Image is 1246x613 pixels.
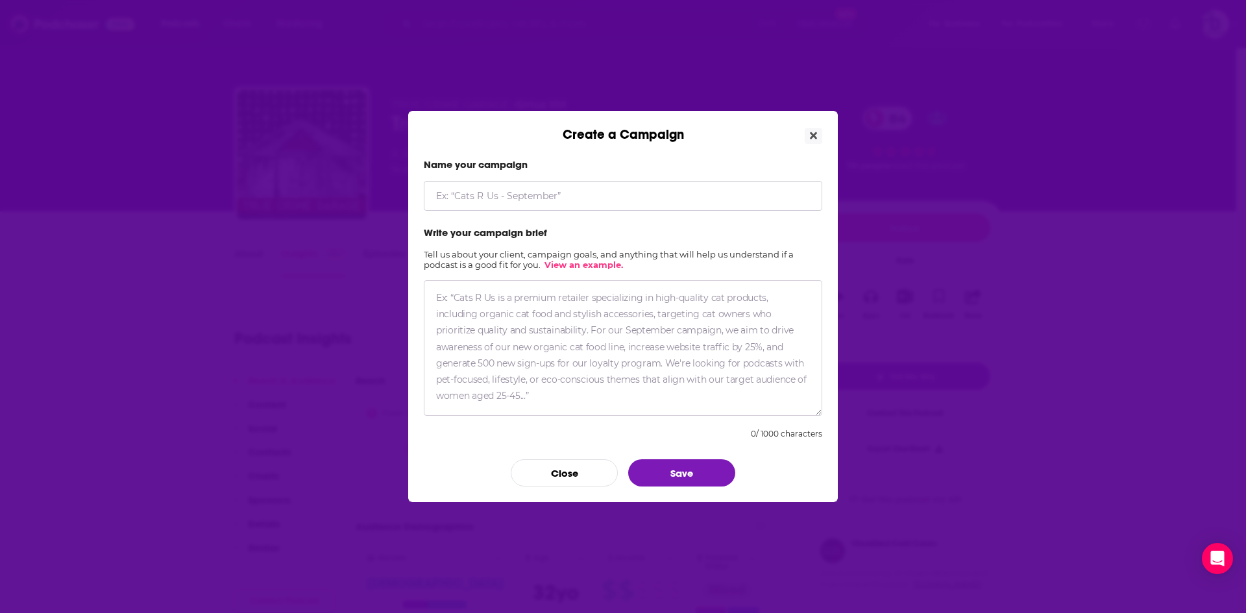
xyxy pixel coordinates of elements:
[544,259,623,270] a: View an example.
[628,459,735,487] button: Save
[424,226,822,239] label: Write your campaign brief
[1202,543,1233,574] div: Open Intercom Messenger
[424,181,822,211] input: Ex: “Cats R Us - September”
[751,429,822,439] div: 0 / 1000 characters
[805,128,822,144] button: Close
[424,158,822,171] label: Name your campaign
[511,459,618,487] button: Close
[408,111,838,143] div: Create a Campaign
[424,249,822,270] h2: Tell us about your client, campaign goals, and anything that will help us understand if a podcast...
